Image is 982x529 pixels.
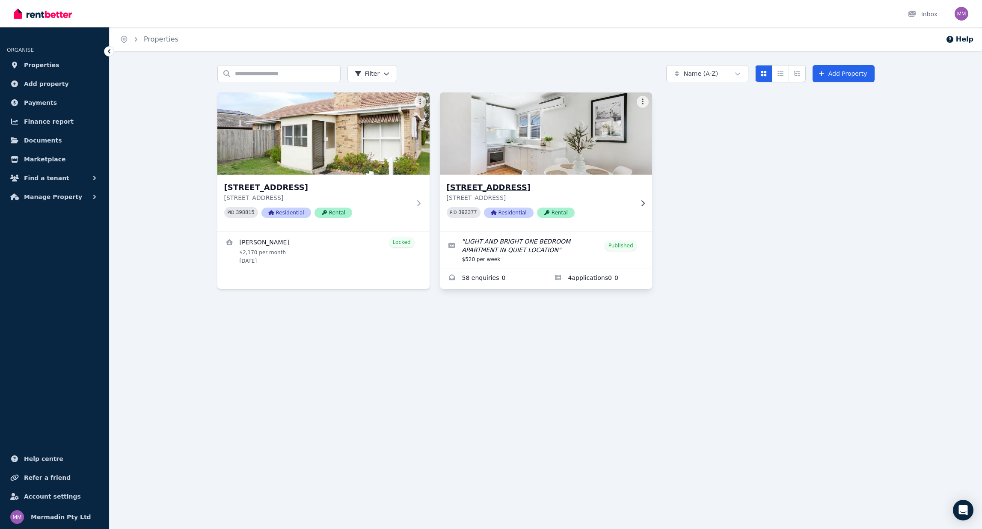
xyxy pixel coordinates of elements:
[7,132,102,149] a: Documents
[217,92,430,232] a: 1/28 Moodemere St, Noble Park[STREET_ADDRESS][STREET_ADDRESS]PID 398815ResidentialRental
[450,210,457,215] small: PID
[24,98,57,108] span: Payments
[755,65,772,82] button: Card view
[24,454,63,464] span: Help centre
[314,208,352,218] span: Rental
[110,27,189,51] nav: Breadcrumb
[440,232,652,268] a: Edit listing: LIGHT AND BRIGHT ONE BEDROOM APARTMENT IN QUIET LOCATION
[31,512,91,522] span: Mermadin Pty Ltd
[224,181,411,193] h3: [STREET_ADDRESS]
[789,65,806,82] button: Expanded list view
[228,210,234,215] small: PID
[24,154,65,164] span: Marketplace
[684,69,718,78] span: Name (A-Z)
[484,208,534,218] span: Residential
[14,7,72,20] img: RentBetter
[24,79,69,89] span: Add property
[7,47,34,53] span: ORGANISE
[447,193,633,202] p: [STREET_ADDRESS]
[24,192,82,202] span: Manage Property
[7,469,102,486] a: Refer a friend
[144,35,178,43] a: Properties
[7,488,102,505] a: Account settings
[7,113,102,130] a: Finance report
[24,173,69,183] span: Find a tenant
[7,94,102,111] a: Payments
[24,60,59,70] span: Properties
[637,96,649,108] button: More options
[7,75,102,92] a: Add property
[447,181,633,193] h3: [STREET_ADDRESS]
[224,193,411,202] p: [STREET_ADDRESS]
[7,188,102,205] button: Manage Property
[440,268,546,289] a: Enquiries for 5/223 Esplanade E, Port Melbourne
[908,10,937,18] div: Inbox
[24,491,81,502] span: Account settings
[666,65,748,82] button: Name (A-Z)
[955,7,968,21] img: Mermadin Pty Ltd
[7,169,102,187] button: Find a tenant
[458,210,477,216] code: 392377
[946,34,973,45] button: Help
[24,116,74,127] span: Finance report
[24,135,62,146] span: Documents
[414,96,426,108] button: More options
[755,65,806,82] div: View options
[537,208,575,218] span: Rental
[261,208,311,218] span: Residential
[7,450,102,467] a: Help centre
[236,210,254,216] code: 398815
[440,92,652,232] a: 5/223 Esplanade E, Port Melbourne[STREET_ADDRESS][STREET_ADDRESS]PID 392377ResidentialRental
[217,92,430,175] img: 1/28 Moodemere St, Noble Park
[10,510,24,524] img: Mermadin Pty Ltd
[953,500,973,520] div: Open Intercom Messenger
[7,56,102,74] a: Properties
[347,65,398,82] button: Filter
[772,65,789,82] button: Compact list view
[24,473,71,483] span: Refer a friend
[217,232,430,270] a: View details for Sean Coates
[546,268,652,289] a: Applications for 5/223 Esplanade E, Port Melbourne
[355,69,380,78] span: Filter
[813,65,875,82] a: Add Property
[434,90,657,177] img: 5/223 Esplanade E, Port Melbourne
[7,151,102,168] a: Marketplace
